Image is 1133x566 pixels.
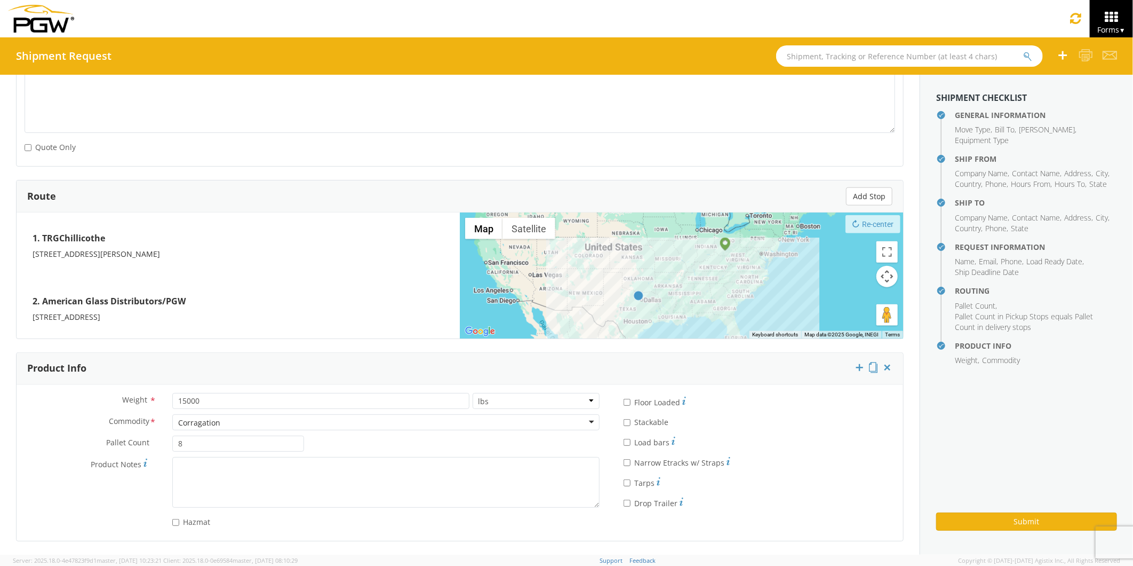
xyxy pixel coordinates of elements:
[955,179,983,190] li: ,
[955,124,991,135] span: Move Type
[955,168,1009,179] li: ,
[955,213,1009,223] li: ,
[462,325,498,339] a: Open this area in Google Maps (opens a new window)
[955,179,981,189] span: Country
[91,459,141,469] span: Product Notes
[1012,168,1060,178] span: Contact Name
[624,455,730,468] label: Narrow Etracks w/ Straps
[172,515,212,528] label: Hazmat
[1064,213,1091,223] span: Address
[955,199,1117,207] h4: Ship To
[502,218,555,239] button: Show satellite imagery
[600,556,623,564] a: Support
[1001,256,1022,266] span: Phone
[876,241,898,263] button: Toggle fullscreen view
[1011,179,1050,189] span: Hours From
[876,304,898,326] button: Drag Pegman onto the map to open Street View
[979,256,996,266] span: Email
[624,500,631,507] input: Drop Trailer
[752,331,798,339] button: Keyboard shortcuts
[1012,213,1060,223] span: Contact Name
[1096,168,1110,179] li: ,
[1026,256,1084,267] li: ,
[33,249,160,259] span: [STREET_ADDRESS][PERSON_NAME]
[1119,26,1126,35] span: ▼
[985,223,1008,234] li: ,
[624,479,631,486] input: Tarps
[25,144,31,151] input: Quote Only
[955,243,1117,251] h4: Request Information
[955,287,1117,295] h4: Routing
[109,416,149,428] span: Commodity
[1011,223,1028,233] span: State
[958,556,1120,565] span: Copyright © [DATE]-[DATE] Agistix Inc., All Rights Reserved
[25,140,78,153] label: Quote Only
[33,292,444,312] h4: 2. American Glass Distributors/PGW
[1096,213,1110,223] li: ,
[1089,179,1107,189] span: State
[955,355,979,366] li: ,
[985,179,1007,189] span: Phone
[624,419,631,426] input: Stackable
[13,556,162,564] span: Server: 2025.18.0-4e47823f9d1
[233,556,298,564] span: master, [DATE] 08:10:29
[163,556,298,564] span: Client: 2025.18.0-0e69584
[624,476,660,489] label: Tarps
[1096,213,1108,223] span: City
[624,415,671,428] label: Stackable
[178,418,220,428] div: Corragation
[624,459,631,466] input: Narrow Etracks w/ Straps
[955,111,1117,119] h4: General Information
[936,513,1117,531] button: Submit
[985,223,1007,233] span: Phone
[122,395,147,405] span: Weight
[955,213,1008,223] span: Company Name
[955,301,997,311] li: ,
[172,519,179,526] input: Hazmat
[936,92,1027,104] strong: Shipment Checklist
[845,215,900,233] button: Re-center
[97,556,162,564] span: master, [DATE] 10:23:21
[955,256,975,266] span: Name
[1026,256,1082,266] span: Load Ready Date
[624,395,686,408] label: Floor Loaded
[1097,25,1126,35] span: Forms
[462,325,498,339] img: Google
[16,50,111,62] h4: Shipment Request
[955,267,1019,277] span: Ship Deadline Date
[33,312,100,322] span: [STREET_ADDRESS]
[955,124,992,135] li: ,
[1096,168,1108,178] span: City
[465,218,502,239] button: Show street map
[955,223,983,234] li: ,
[985,179,1008,190] li: ,
[804,332,879,337] span: Map data ©2025 Google, INEGI
[846,187,892,206] button: Add Stop
[1001,256,1024,267] li: ,
[979,256,998,267] li: ,
[995,124,1015,135] span: Bill To
[624,496,683,509] label: Drop Trailer
[106,437,149,450] span: Pallet Count
[955,256,976,267] li: ,
[955,168,1008,178] span: Company Name
[27,363,86,374] h3: Product Info
[955,155,1117,163] h4: Ship From
[955,301,995,311] span: Pallet Count
[624,435,675,448] label: Load bars
[876,266,898,287] button: Map camera controls
[1055,179,1085,189] span: Hours To
[1055,179,1087,190] li: ,
[955,311,1093,332] span: Pallet Count in Pickup Stops equals Pallet Count in delivery stops
[1012,213,1062,223] li: ,
[630,556,656,564] a: Feedback
[624,439,631,446] input: Load bars
[27,191,56,202] h3: Route
[955,342,1117,350] h4: Product Info
[955,223,981,233] span: Country
[33,229,444,249] h4: 1. TRGChillicothe
[955,135,1009,145] span: Equipment Type
[982,355,1020,365] span: Commodity
[1064,213,1093,223] li: ,
[624,399,631,406] input: Floor Loaded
